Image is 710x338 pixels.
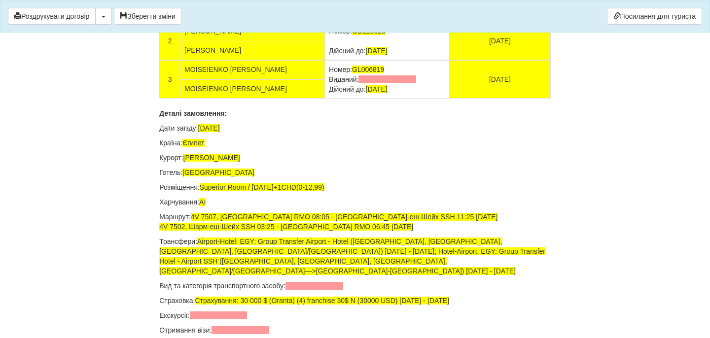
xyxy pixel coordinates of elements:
span: AI [199,198,206,206]
span: [GEOGRAPHIC_DATA] [182,169,254,176]
td: 2 [160,22,180,60]
p: Трансфери: [159,237,551,276]
span: 4V 7507, [GEOGRAPHIC_DATA] RMO 08:05 - [GEOGRAPHIC_DATA]-еш-Шейх SSH 11:25 [DATE] 4V 7502, Шарм-е... [159,213,497,231]
p: Країна: [159,138,551,148]
b: Деталі замовлення: [159,109,227,117]
td: MOISEIENKO [PERSON_NAME] [180,60,325,79]
p: Отримання візи: [159,325,551,335]
span: Airport-Hotel: EGY: Group Transfer Airport - Hotel ([GEOGRAPHIC_DATA], [GEOGRAPHIC_DATA], [GEOGRA... [159,237,545,275]
p: Страховка: [159,296,551,305]
span: Страхування: 30 000 $ (Oranta) (4) franchise 30$ N (30000 USD) [DATE] - [DATE] [195,297,449,304]
p: Харчування: [159,197,551,207]
p: Вид та категорія транспортного засобу: [159,281,551,291]
span: [DATE] [198,124,220,132]
td: [DATE] [450,22,551,60]
span: Єгипет [182,139,204,147]
span: [DATE] [366,47,388,55]
button: Роздрукувати договір [8,8,96,25]
p: Курорт: [159,153,551,163]
p: Готель: [159,168,551,177]
td: [PERSON_NAME] [180,41,325,60]
button: Зберегти зміни [114,8,182,25]
td: MOISEIENKO [PERSON_NAME] [180,79,325,99]
p: Дати заїзду: [159,123,551,133]
a: Посилання для туриста [607,8,702,25]
span: [DATE] [366,85,388,93]
td: Номер: Дійсний до: [325,22,450,60]
span: GL006819 [352,66,384,73]
td: Номер: Виданий: Дійсний до: [325,60,450,99]
td: [DATE] [450,60,551,99]
p: Розміщення: [159,182,551,192]
span: [PERSON_NAME] [183,154,240,162]
span: Superior Room / [DATE]+1CHD(0-12,99) [200,183,324,191]
td: 3 [160,60,180,99]
p: Екскурсії: [159,310,551,320]
p: Маршрут: [159,212,551,232]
